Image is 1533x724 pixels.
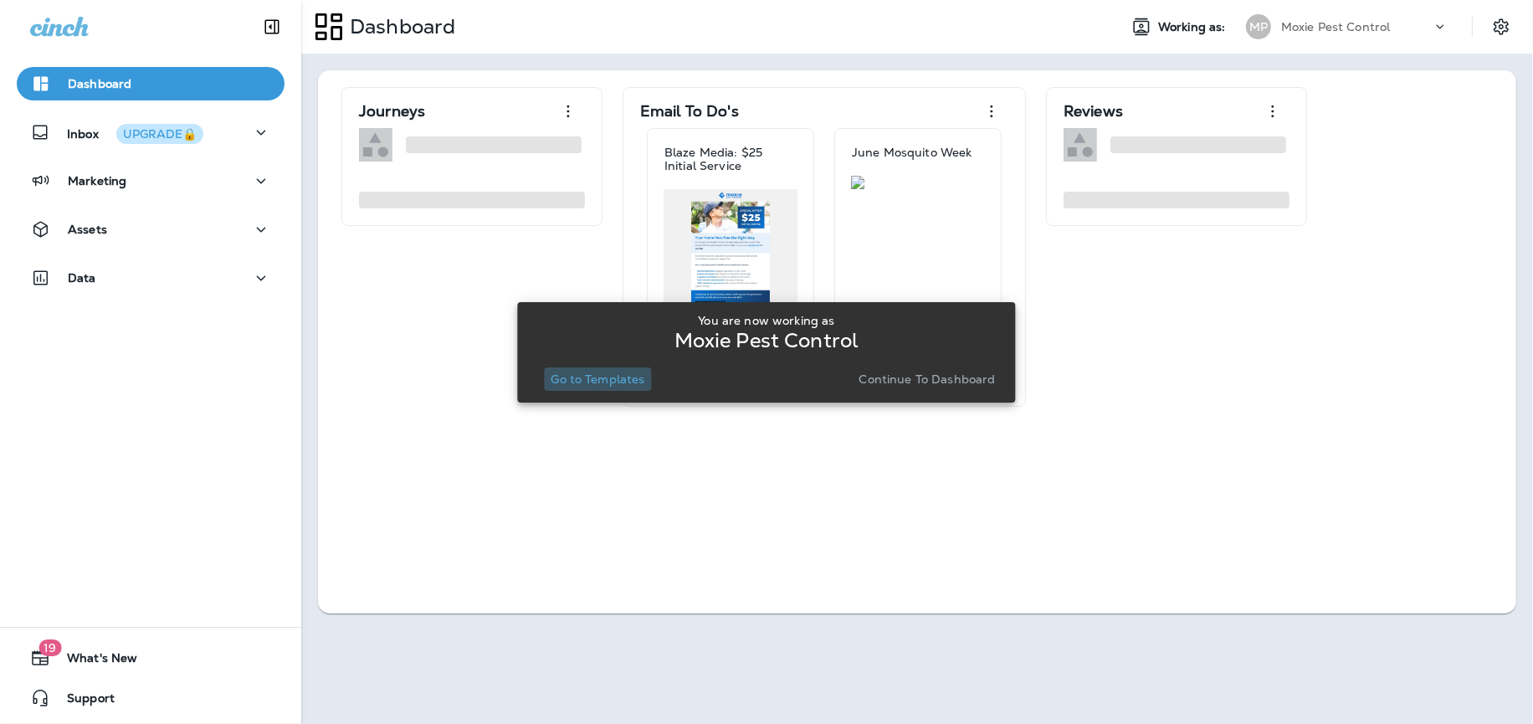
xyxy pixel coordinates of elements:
button: Data [17,261,285,295]
p: Continue to Dashboard [859,372,996,386]
button: InboxUPGRADE🔒 [17,116,285,149]
p: You are now working as [698,314,834,327]
div: UPGRADE🔒 [123,128,197,140]
p: Marketing [68,174,126,187]
span: What's New [50,651,137,671]
button: Marketing [17,164,285,198]
p: Moxie Pest Control [674,334,859,347]
button: Assets [17,213,285,246]
p: Assets [68,223,107,236]
p: Moxie Pest Control [1281,20,1391,33]
button: Go to Templates [544,367,651,391]
p: Go to Templates [551,372,644,386]
button: Continue to Dashboard [853,367,1002,391]
button: Dashboard [17,67,285,100]
div: MP [1246,14,1271,39]
p: Reviews [1064,103,1123,120]
p: Dashboard [343,14,455,39]
p: Journeys [359,103,425,120]
p: Inbox [67,124,203,141]
button: Collapse Sidebar [249,10,295,44]
span: 19 [38,639,61,656]
button: 19What's New [17,641,285,675]
span: Support [50,691,115,711]
button: UPGRADE🔒 [116,124,203,144]
button: Settings [1486,12,1516,42]
p: Data [68,271,96,285]
span: Working as: [1158,20,1229,34]
p: Dashboard [68,77,131,90]
button: Support [17,681,285,715]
